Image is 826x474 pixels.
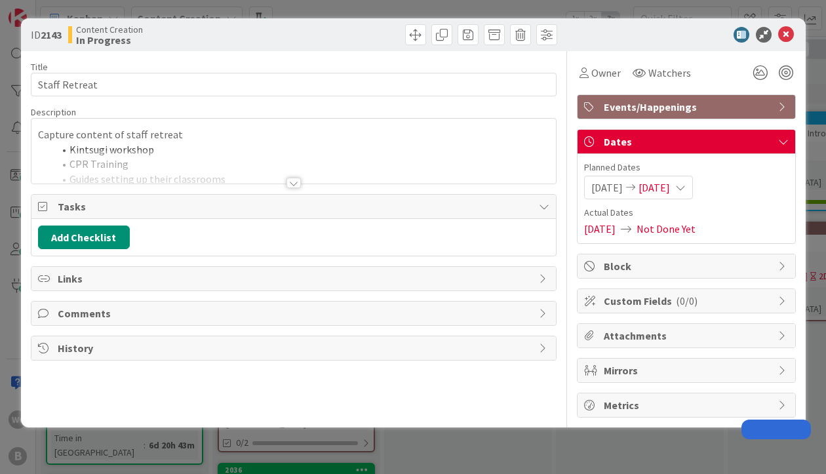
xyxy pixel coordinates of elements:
p: Capture content of staff retreat [38,127,549,142]
span: Block [604,258,772,274]
span: Owner [591,65,621,81]
label: Title [31,61,48,73]
span: Content Creation [76,24,143,35]
button: Add Checklist [38,226,130,249]
span: Watchers [648,65,691,81]
input: type card name here... [31,73,557,96]
span: History [58,340,532,356]
span: [DATE] [591,180,623,195]
span: Links [58,271,532,286]
span: Attachments [604,328,772,344]
span: Mirrors [604,363,772,378]
b: 2143 [41,28,62,41]
span: Tasks [58,199,532,214]
span: [DATE] [584,221,616,237]
span: Custom Fields [604,293,772,309]
span: Not Done Yet [637,221,696,237]
span: Comments [58,306,532,321]
span: Description [31,106,76,118]
span: Events/Happenings [604,99,772,115]
li: Kintsugi workshop [54,142,549,157]
span: Planned Dates [584,161,789,174]
span: ID [31,27,62,43]
span: [DATE] [639,180,670,195]
span: Dates [604,134,772,149]
span: Metrics [604,397,772,413]
b: In Progress [76,35,143,45]
span: Actual Dates [584,206,789,220]
span: ( 0/0 ) [676,294,698,307]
